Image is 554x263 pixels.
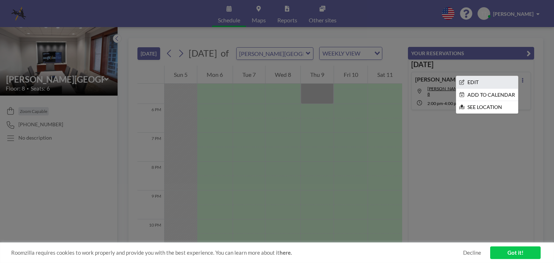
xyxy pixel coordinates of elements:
[11,249,463,256] span: Roomzilla requires cookies to work properly and provide you with the best experience. You can lea...
[456,101,518,113] li: SEE LOCATION
[280,249,292,256] a: here.
[456,76,518,88] li: EDIT
[490,246,541,259] a: Got it!
[456,89,518,101] li: ADD TO CALENDAR
[463,249,481,256] a: Decline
